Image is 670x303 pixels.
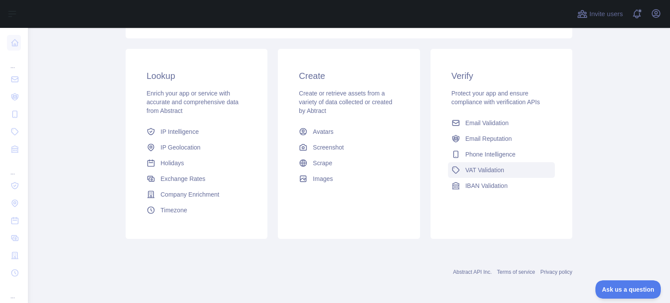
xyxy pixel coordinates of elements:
a: Holidays [143,155,250,171]
span: VAT Validation [465,166,504,174]
a: Privacy policy [540,269,572,275]
a: Email Reputation [448,131,555,146]
a: IP Intelligence [143,124,250,140]
span: Create or retrieve assets from a variety of data collected or created by Abtract [299,90,392,114]
span: IP Intelligence [161,127,199,136]
a: VAT Validation [448,162,555,178]
div: ... [7,159,21,176]
a: Scrape [295,155,402,171]
a: Email Validation [448,115,555,131]
span: Phone Intelligence [465,150,516,159]
h3: Lookup [147,70,246,82]
a: Screenshot [295,140,402,155]
a: Abstract API Inc. [453,269,492,275]
span: IBAN Validation [465,181,508,190]
span: Invite users [589,9,623,19]
a: IBAN Validation [448,178,555,194]
span: Avatars [313,127,333,136]
h3: Create [299,70,399,82]
span: Timezone [161,206,187,214]
a: Avatars [295,124,402,140]
span: Email Reputation [465,134,512,143]
span: Email Validation [465,119,509,127]
h3: Verify [451,70,551,82]
span: Scrape [313,159,332,167]
a: Company Enrichment [143,187,250,202]
iframe: Toggle Customer Support [595,280,661,299]
span: Holidays [161,159,184,167]
a: Images [295,171,402,187]
button: Invite users [575,7,625,21]
div: ... [7,283,21,300]
a: Terms of service [497,269,535,275]
a: Exchange Rates [143,171,250,187]
a: IP Geolocation [143,140,250,155]
span: Company Enrichment [161,190,219,199]
span: Enrich your app or service with accurate and comprehensive data from Abstract [147,90,239,114]
a: Phone Intelligence [448,146,555,162]
span: Screenshot [313,143,344,152]
span: Protect your app and ensure compliance with verification APIs [451,90,540,106]
span: IP Geolocation [161,143,201,152]
div: ... [7,52,21,70]
span: Exchange Rates [161,174,205,183]
a: Timezone [143,202,250,218]
span: Images [313,174,333,183]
